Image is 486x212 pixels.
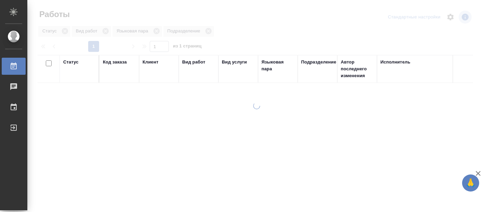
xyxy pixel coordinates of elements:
[143,59,158,66] div: Клиент
[182,59,205,66] div: Вид работ
[261,59,294,72] div: Языковая пара
[301,59,336,66] div: Подразделение
[63,59,79,66] div: Статус
[103,59,127,66] div: Код заказа
[380,59,410,66] div: Исполнитель
[462,174,479,192] button: 🙏
[465,176,476,190] span: 🙏
[341,59,374,79] div: Автор последнего изменения
[222,59,247,66] div: Вид услуги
